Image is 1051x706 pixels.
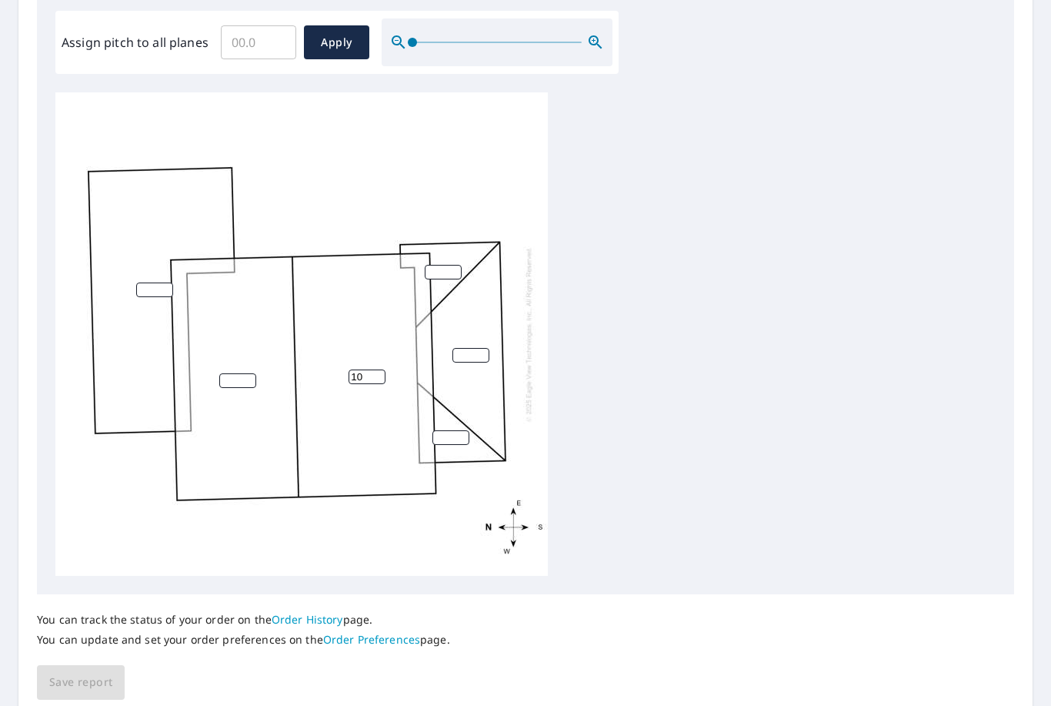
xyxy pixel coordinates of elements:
[37,613,450,627] p: You can track the status of your order on the page.
[37,633,450,647] p: You can update and set your order preferences on the page.
[272,612,343,627] a: Order History
[304,25,369,59] button: Apply
[316,33,357,52] span: Apply
[221,21,296,64] input: 00.0
[323,632,420,647] a: Order Preferences
[62,33,209,52] label: Assign pitch to all planes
